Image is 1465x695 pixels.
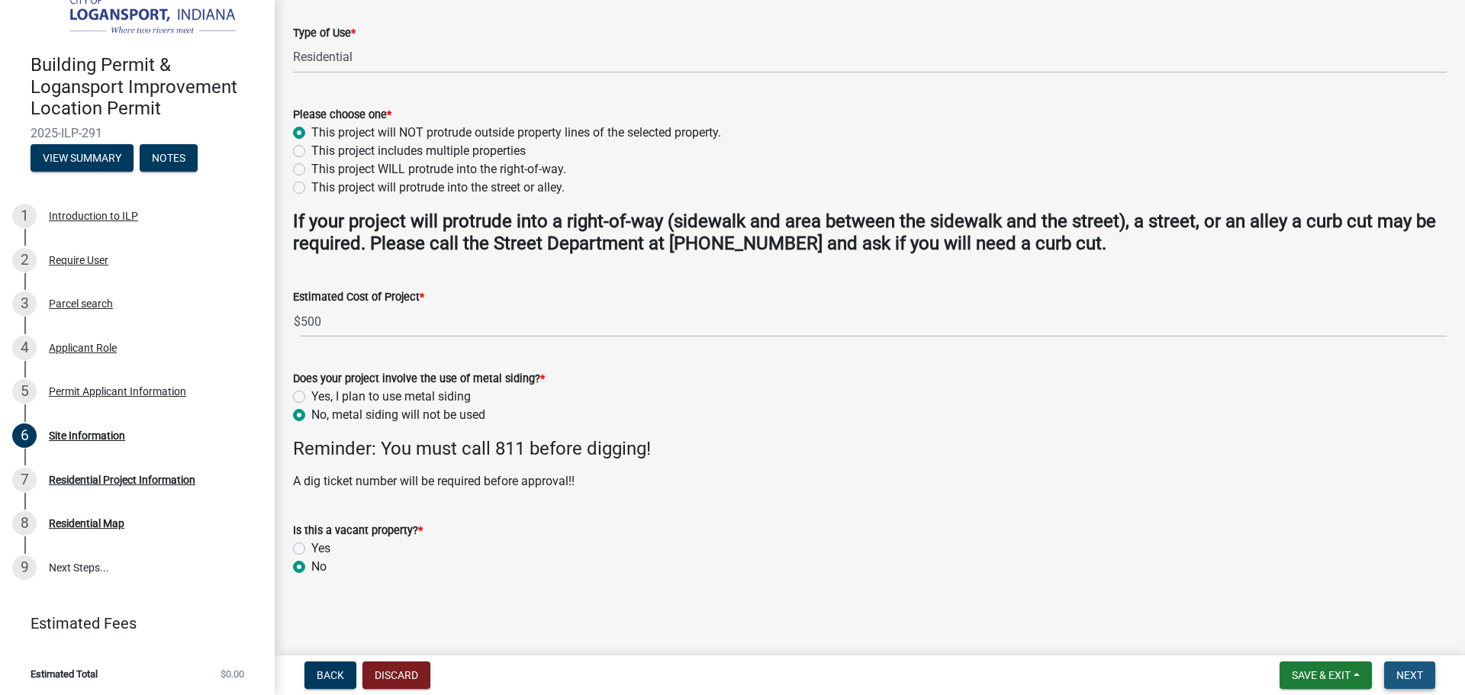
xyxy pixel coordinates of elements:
[293,292,424,303] label: Estimated Cost of Project
[49,518,124,529] div: Residential Map
[49,475,195,485] div: Residential Project Information
[12,336,37,360] div: 4
[311,406,485,424] label: No, metal siding will not be used
[12,608,250,639] a: Estimated Fees
[311,142,526,160] label: This project includes multiple properties
[293,211,1436,254] strong: If your project will protrude into a right-of-way (sidewalk and area between the sidewalk and the...
[140,144,198,172] button: Notes
[362,661,430,689] button: Discard
[221,669,244,679] span: $0.00
[12,204,37,228] div: 1
[12,511,37,536] div: 8
[293,110,391,121] label: Please choose one
[49,211,138,221] div: Introduction to ILP
[311,160,566,179] label: This project WILL protrude into the right-of-way.
[293,374,545,385] label: Does your project involve the use of metal siding?
[293,28,356,39] label: Type of Use
[12,423,37,448] div: 6
[293,526,423,536] label: Is this a vacant property?
[311,124,721,142] label: This project will NOT protrude outside property lines of the selected property.
[49,298,113,309] div: Parcel search
[12,291,37,316] div: 3
[49,386,186,397] div: Permit Applicant Information
[12,555,37,580] div: 9
[311,388,471,406] label: Yes, I plan to use metal siding
[317,669,344,681] span: Back
[49,255,108,265] div: Require User
[1280,661,1372,689] button: Save & Exit
[31,126,244,140] span: 2025-ILP-291
[31,144,134,172] button: View Summary
[31,153,134,165] wm-modal-confirm: Summary
[31,54,262,120] h4: Building Permit & Logansport Improvement Location Permit
[293,306,301,337] span: $
[12,468,37,492] div: 7
[49,343,117,353] div: Applicant Role
[293,438,1447,460] h4: Reminder: You must call 811 before digging!
[140,153,198,165] wm-modal-confirm: Notes
[31,669,98,679] span: Estimated Total
[12,379,37,404] div: 5
[311,539,330,558] label: Yes
[311,558,327,576] label: No
[311,179,565,197] label: This project will protrude into the street or alley.
[49,430,125,441] div: Site Information
[1384,661,1435,689] button: Next
[1396,669,1423,681] span: Next
[12,248,37,272] div: 2
[1292,669,1351,681] span: Save & Exit
[293,472,1447,491] p: A dig ticket number will be required before approval!!
[304,661,356,689] button: Back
